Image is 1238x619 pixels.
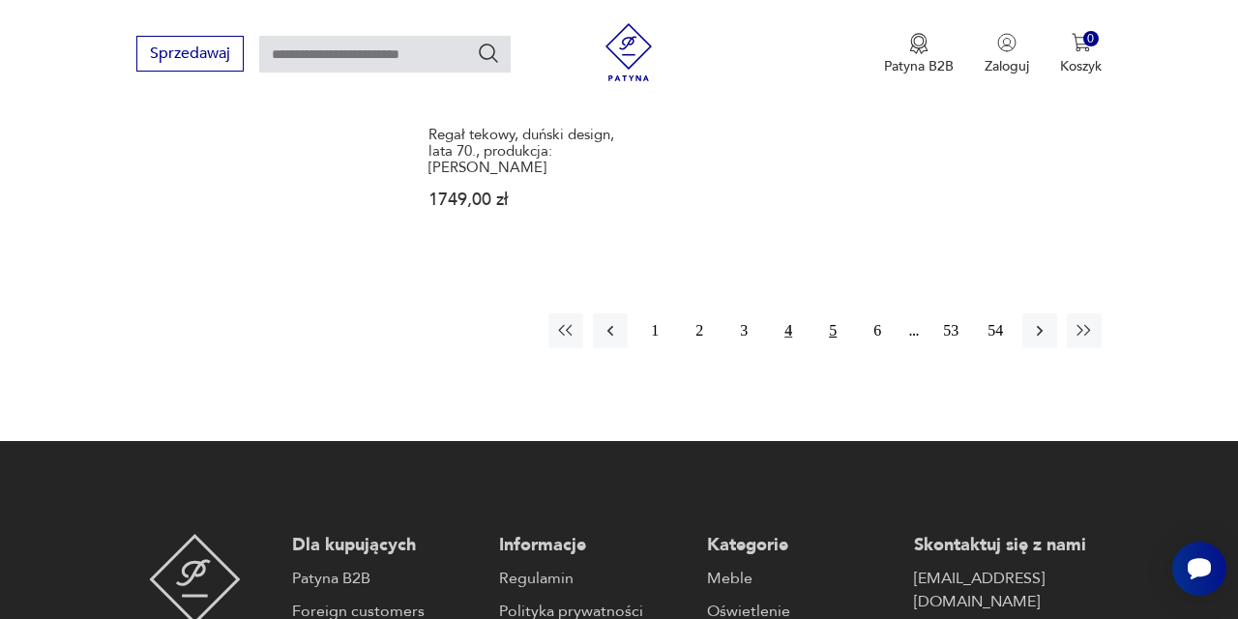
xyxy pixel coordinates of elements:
button: 1 [637,313,672,348]
p: 1749,00 zł [428,192,626,208]
button: Sprzedawaj [136,36,244,72]
button: 5 [815,313,850,348]
a: Patyna B2B [292,567,480,590]
img: Patyna - sklep z meblami i dekoracjami vintage [600,23,658,81]
a: [EMAIL_ADDRESS][DOMAIN_NAME] [914,567,1102,613]
a: Meble [707,567,895,590]
a: Ikona medaluPatyna B2B [884,33,954,75]
button: 3 [726,313,761,348]
img: Ikona koszyka [1072,33,1091,52]
p: Kategorie [707,534,895,557]
img: Ikonka użytkownika [997,33,1017,52]
div: 0 [1083,31,1100,47]
button: 2 [682,313,717,348]
button: 4 [771,313,806,348]
button: 54 [978,313,1013,348]
button: Zaloguj [985,33,1029,75]
img: Ikona medalu [909,33,928,54]
a: Regulamin [499,567,687,590]
button: Patyna B2B [884,33,954,75]
button: 6 [860,313,895,348]
button: Szukaj [477,42,500,65]
p: Koszyk [1060,57,1102,75]
a: Sprzedawaj [136,48,244,62]
p: Zaloguj [985,57,1029,75]
button: 53 [933,313,968,348]
p: Informacje [499,534,687,557]
h3: Regał tekowy, duński design, lata 70., produkcja: [PERSON_NAME] [428,127,626,176]
p: Skontaktuj się z nami [914,534,1102,557]
p: Patyna B2B [884,57,954,75]
iframe: Smartsupp widget button [1172,542,1226,596]
button: 0Koszyk [1060,33,1102,75]
p: Dla kupujących [292,534,480,557]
